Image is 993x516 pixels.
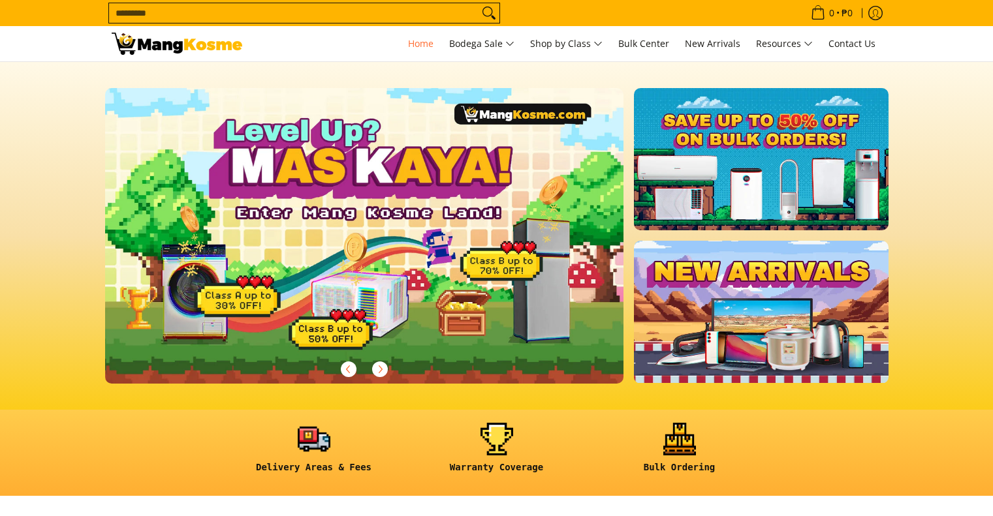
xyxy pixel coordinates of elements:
span: Contact Us [828,37,875,50]
a: Bodega Sale [443,26,521,61]
span: Home [408,37,433,50]
span: Bodega Sale [449,36,514,52]
a: Resources [749,26,819,61]
a: <h6><strong>Delivery Areas & Fees</strong></h6> [229,423,399,483]
button: Search [479,3,499,23]
img: Gaming desktop banner [105,88,624,384]
span: Shop by Class [530,36,603,52]
span: Bulk Center [618,37,669,50]
a: <h6><strong>Warranty Coverage</strong></h6> [412,423,582,483]
span: ₱0 [840,8,855,18]
button: Previous [334,355,363,384]
a: Home [402,26,440,61]
button: Next [366,355,394,384]
a: Shop by Class [524,26,609,61]
a: Bulk Center [612,26,676,61]
span: 0 [827,8,836,18]
a: <h6><strong>Bulk Ordering</strong></h6> [595,423,764,483]
a: New Arrivals [678,26,747,61]
img: Mang Kosme: Your Home Appliances Warehouse Sale Partner! [112,33,242,55]
a: Contact Us [822,26,882,61]
span: • [807,6,857,20]
nav: Main Menu [255,26,882,61]
span: Resources [756,36,813,52]
span: New Arrivals [685,37,740,50]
